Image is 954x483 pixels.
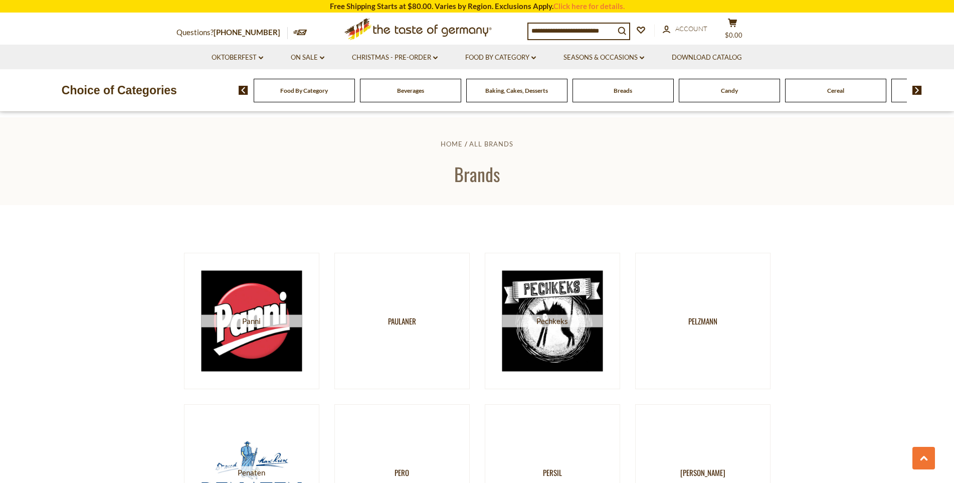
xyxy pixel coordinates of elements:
a: Panni [184,253,319,389]
a: Christmas - PRE-ORDER [352,52,438,63]
a: Breads [614,87,632,94]
span: Penaten [201,466,302,479]
a: Cereal [827,87,844,94]
button: $0.00 [718,18,748,43]
a: [PHONE_NUMBER] [214,28,280,37]
a: Baking, Cakes, Desserts [485,87,548,94]
img: Panni [201,271,302,372]
a: Candy [721,87,738,94]
a: Food By Category [280,87,328,94]
a: Pelzmann [635,253,771,389]
a: Download Catalog [672,52,742,63]
span: Brands [454,160,500,187]
img: previous arrow [239,86,248,95]
a: Click here for details. [553,2,625,11]
a: Pechkeks [485,253,620,389]
span: [PERSON_NAME] [680,466,725,479]
img: Pechkeks [502,271,603,372]
a: Home [441,140,463,148]
img: next arrow [912,86,922,95]
a: Oktoberfest [212,52,263,63]
a: Paulaner [334,253,470,389]
a: On Sale [291,52,324,63]
span: $0.00 [725,31,742,39]
a: Seasons & Occasions [563,52,644,63]
span: Account [675,25,707,33]
a: All Brands [469,140,513,148]
a: Beverages [397,87,424,94]
p: Questions? [176,26,288,39]
span: Panni [201,315,302,328]
span: Pero [395,466,409,479]
a: Account [663,24,707,35]
a: Food By Category [465,52,536,63]
span: Persil [543,466,562,479]
span: Paulaner [388,315,416,328]
span: Pelzmann [688,315,717,328]
span: Pechkeks [502,315,603,328]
